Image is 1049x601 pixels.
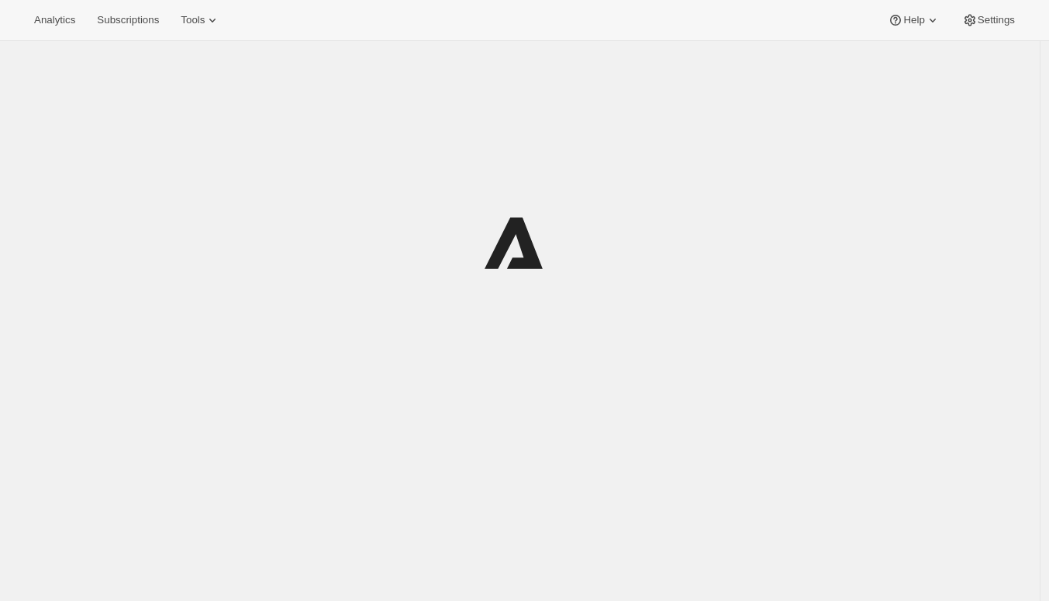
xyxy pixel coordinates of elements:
button: Subscriptions [88,9,168,31]
span: Help [903,14,924,26]
span: Analytics [34,14,75,26]
button: Tools [171,9,229,31]
button: Help [878,9,949,31]
button: Analytics [25,9,85,31]
span: Settings [978,14,1015,26]
button: Settings [953,9,1024,31]
span: Subscriptions [97,14,159,26]
span: Tools [181,14,205,26]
